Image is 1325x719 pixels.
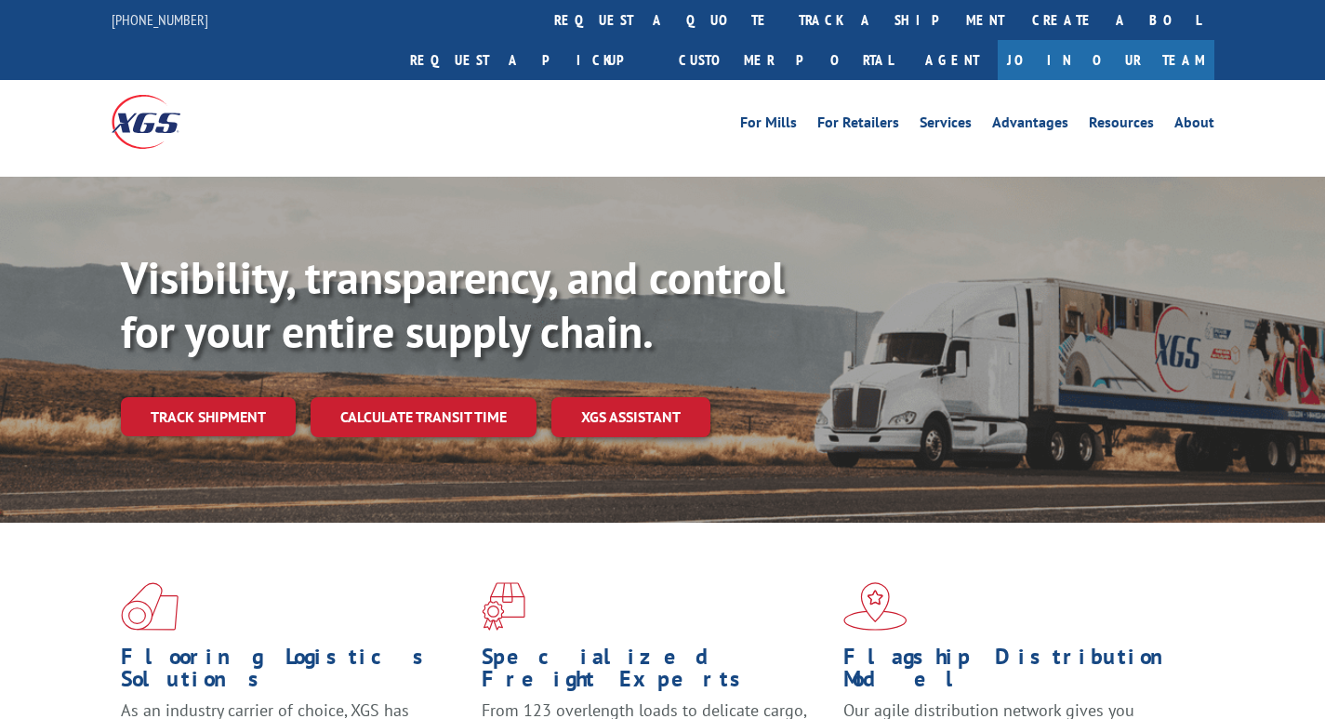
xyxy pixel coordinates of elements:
[121,248,785,360] b: Visibility, transparency, and control for your entire supply chain.
[1174,115,1214,136] a: About
[551,397,710,437] a: XGS ASSISTANT
[311,397,537,437] a: Calculate transit time
[112,10,208,29] a: [PHONE_NUMBER]
[907,40,998,80] a: Agent
[998,40,1214,80] a: Join Our Team
[817,115,899,136] a: For Retailers
[920,115,972,136] a: Services
[482,582,525,631] img: xgs-icon-focused-on-flooring-red
[665,40,907,80] a: Customer Portal
[482,646,828,699] h1: Specialized Freight Experts
[121,646,468,699] h1: Flooring Logistics Solutions
[843,582,908,631] img: xgs-icon-flagship-distribution-model-red
[1089,115,1154,136] a: Resources
[121,397,296,436] a: Track shipment
[740,115,797,136] a: For Mills
[121,582,179,631] img: xgs-icon-total-supply-chain-intelligence-red
[992,115,1068,136] a: Advantages
[843,646,1190,699] h1: Flagship Distribution Model
[396,40,665,80] a: Request a pickup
